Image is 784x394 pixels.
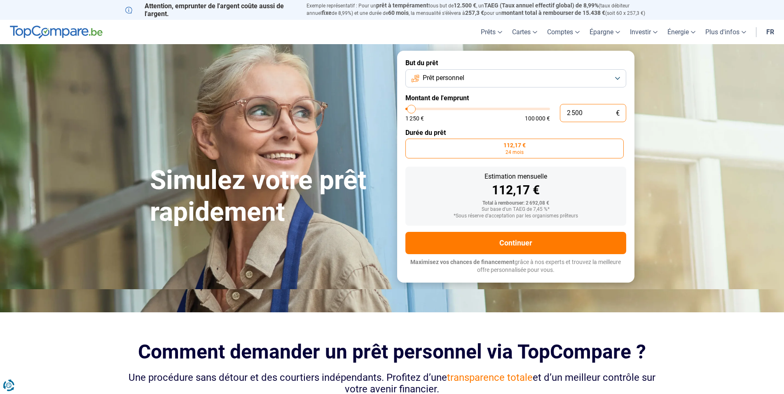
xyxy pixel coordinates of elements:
span: 257,3 € [465,9,484,16]
div: 112,17 € [412,184,620,196]
a: Épargne [585,20,625,44]
button: Prêt personnel [405,69,626,87]
span: TAEG (Taux annuel effectif global) de 8,99% [484,2,599,9]
span: montant total à rembourser de 15.438 € [501,9,605,16]
a: Énergie [662,20,700,44]
span: fixe [322,9,332,16]
span: 24 mois [506,150,524,155]
a: fr [761,20,779,44]
span: Maximisez vos chances de financement [410,259,515,265]
a: Cartes [507,20,542,44]
h2: Comment demander un prêt personnel via TopCompare ? [125,340,659,363]
span: € [616,110,620,117]
span: Prêt personnel [423,73,464,83]
button: Continuer [405,232,626,254]
span: 12.500 € [454,2,476,9]
a: Prêts [476,20,507,44]
a: Plus d'infos [700,20,751,44]
a: Comptes [542,20,585,44]
p: Attention, emprunter de l'argent coûte aussi de l'argent. [125,2,297,18]
h1: Simulez votre prêt rapidement [150,165,387,228]
div: Estimation mensuelle [412,173,620,180]
p: Exemple représentatif : Pour un tous but de , un (taux débiteur annuel de 8,99%) et une durée de ... [307,2,659,17]
label: But du prêt [405,59,626,67]
span: 112,17 € [503,142,526,148]
label: Durée du prêt [405,129,626,137]
span: prêt à tempérament [376,2,428,9]
div: Sur base d'un TAEG de 7,45 %* [412,207,620,212]
div: *Sous réserve d'acceptation par les organismes prêteurs [412,213,620,219]
span: 60 mois [388,9,409,16]
span: transparence totale [447,372,533,383]
div: Total à rembourser: 2 692,08 € [412,201,620,206]
p: grâce à nos experts et trouvez la meilleure offre personnalisée pour vous. [405,258,626,274]
span: 1 250 € [405,116,424,121]
span: 100 000 € [525,116,550,121]
a: Investir [625,20,662,44]
img: TopCompare [10,26,103,39]
label: Montant de l'emprunt [405,94,626,102]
